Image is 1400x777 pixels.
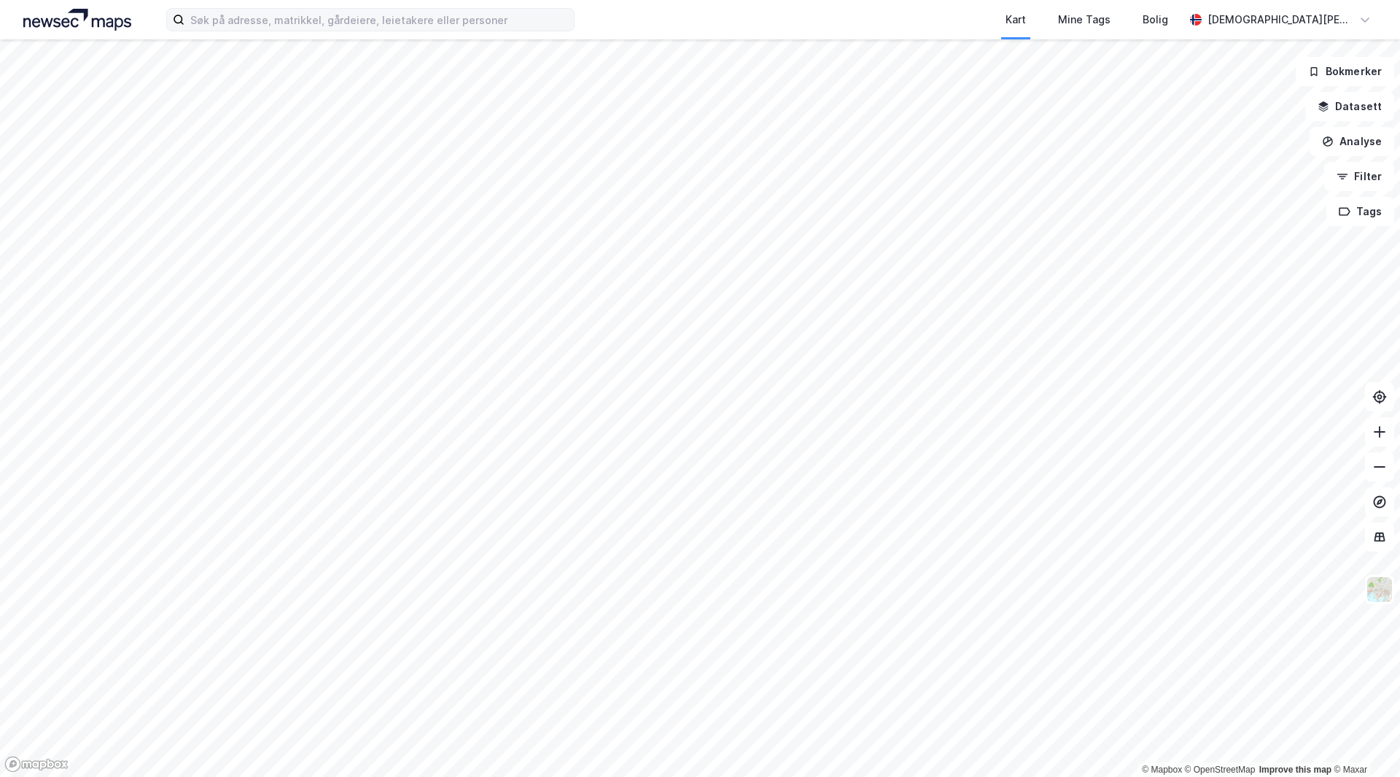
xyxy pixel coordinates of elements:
input: Søk på adresse, matrikkel, gårdeiere, leietakere eller personer [184,9,574,31]
iframe: Chat Widget [1327,707,1400,777]
img: logo.a4113a55bc3d86da70a041830d287a7e.svg [23,9,131,31]
div: Kart [1006,11,1026,28]
div: Mine Tags [1058,11,1111,28]
div: Bolig [1143,11,1168,28]
div: [DEMOGRAPHIC_DATA][PERSON_NAME] [1207,11,1353,28]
